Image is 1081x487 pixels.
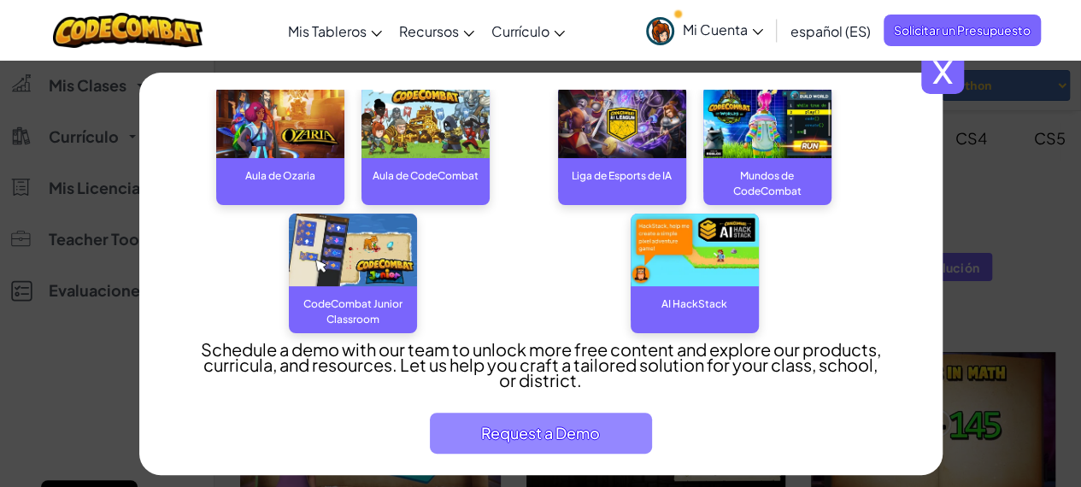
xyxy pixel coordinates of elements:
[289,286,417,320] div: CodeCombat Junior Classroom
[430,413,652,454] button: Request a Demo
[216,85,344,158] img: Ozaria
[53,13,203,48] img: CodeCombat logo
[921,51,964,94] span: x
[558,158,686,192] div: Liga de Esports de IA
[361,85,490,158] img: CodeCombat
[646,17,674,45] img: avatar
[703,158,831,192] div: Mundos de CodeCombat
[884,15,1041,46] a: Solicitar un Presupuesto
[703,85,831,158] img: CodeCombat World
[637,3,772,57] a: Mi Cuenta
[361,158,490,192] div: Aula de CodeCombat
[790,22,871,40] span: español (ES)
[782,8,879,54] a: español (ES)
[631,214,759,286] img: AI Hackstack
[683,21,763,38] span: Mi Cuenta
[558,85,686,158] img: AI League
[289,214,417,286] img: CodeCombat Junior
[631,286,759,320] div: AI HackStack
[216,158,344,192] div: Aula de Ozaria
[399,22,459,40] span: Recursos
[199,342,883,388] p: Schedule a demo with our team to unlock more free content and explore our products, curricula, ​a...
[279,8,391,54] a: Mis Tableros
[483,8,573,54] a: Currículo
[288,22,367,40] span: Mis Tableros
[391,8,483,54] a: Recursos
[491,22,549,40] span: Currículo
